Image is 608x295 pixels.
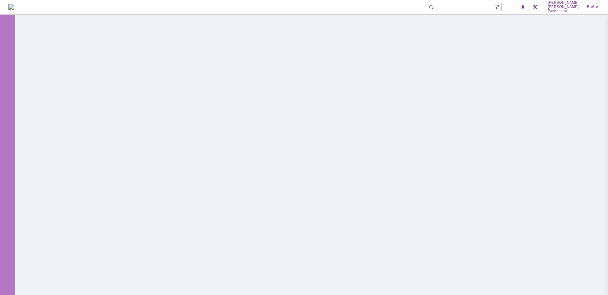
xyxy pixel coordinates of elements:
span: [PERSON_NAME] [548,1,579,5]
span: Расширенный поиск [494,3,501,10]
img: logo [8,4,14,10]
a: Перейти в интерфейс администратора [531,3,539,11]
a: Перейти на домашнюю страницу [8,4,14,10]
span: [PERSON_NAME] [548,5,579,9]
span: Равилевна [548,9,579,13]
